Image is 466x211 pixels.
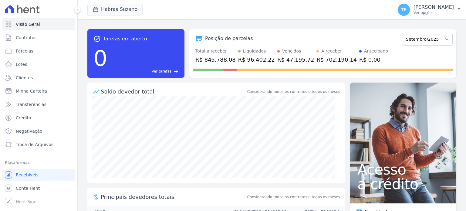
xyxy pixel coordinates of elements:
[2,125,75,137] a: Negativação
[16,48,33,54] span: Parcelas
[103,35,147,43] span: Tarefas em aberto
[16,185,40,191] span: Conta Hent
[359,56,388,64] div: R$ 0,00
[16,128,42,134] span: Negativação
[16,141,53,148] span: Troca de Arquivos
[93,43,107,74] div: 0
[101,87,246,96] div: Saldo devedor total
[414,10,454,15] p: Ver opções
[247,89,340,94] div: Considerando todos os contratos e todos os meses
[2,112,75,124] a: Crédito
[2,85,75,97] a: Minha Carteira
[93,35,101,43] span: task_alt
[247,194,340,200] span: Considerando todos os contratos e todos os meses
[205,35,253,42] div: Posição de parcelas
[16,61,27,67] span: Lotes
[2,58,75,70] a: Lotes
[174,69,178,74] span: east
[195,56,236,64] div: R$ 845.788,08
[2,182,75,194] a: Conta Hent
[277,56,314,64] div: R$ 47.195,72
[2,32,75,44] a: Contratos
[357,162,449,177] span: Acesso
[2,72,75,84] a: Clientes
[16,88,47,94] span: Minha Carteira
[101,193,246,201] span: Principais devedores totais
[152,69,171,74] span: Ver tarefas
[110,69,178,74] a: Ver tarefas east
[5,159,73,166] div: Plataformas
[393,1,466,18] button: TF [PERSON_NAME] Ver opções
[414,4,454,10] p: [PERSON_NAME]
[2,18,75,30] a: Visão Geral
[16,75,33,81] span: Clientes
[282,48,301,54] div: Vencidos
[316,56,357,64] div: R$ 702.190,14
[87,4,143,15] button: Habras Suzano
[321,48,342,54] div: A receber
[16,115,31,121] span: Crédito
[16,101,46,107] span: Transferências
[357,177,449,191] span: a crédito
[16,35,36,41] span: Contratos
[238,56,275,64] div: R$ 96.402,22
[2,169,75,181] a: Recebíveis
[2,98,75,111] a: Transferências
[401,8,407,12] span: TF
[16,21,40,27] span: Visão Geral
[195,48,236,54] div: Total a receber
[2,138,75,151] a: Troca de Arquivos
[364,48,388,54] div: Antecipado
[2,45,75,57] a: Parcelas
[16,172,39,178] span: Recebíveis
[243,48,266,54] div: Liquidados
